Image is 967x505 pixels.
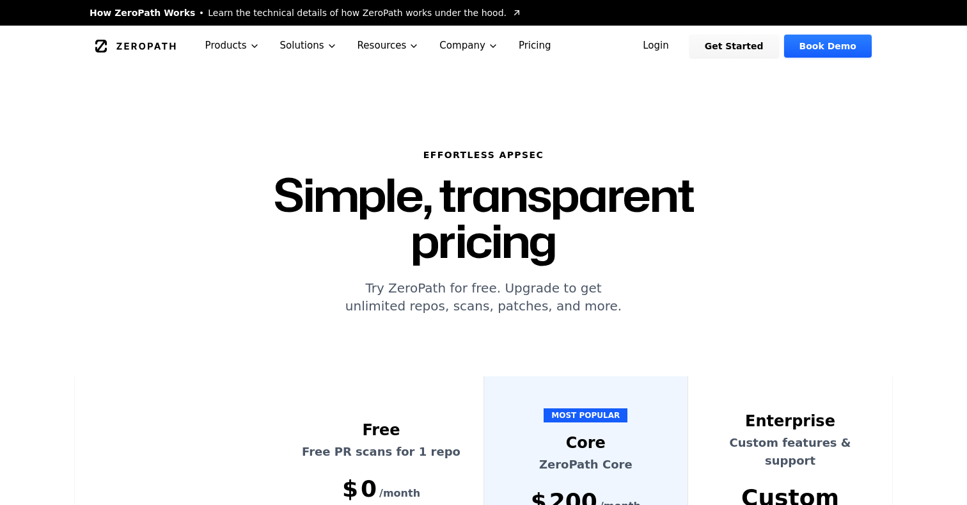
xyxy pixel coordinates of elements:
button: Solutions [270,26,347,66]
a: Login [627,35,684,58]
div: Free [295,420,468,440]
div: Enterprise [704,411,877,431]
button: Company [429,26,508,66]
p: ZeroPath Core [499,456,673,474]
p: Custom features & support [704,434,877,470]
a: How ZeroPath WorksLearn the technical details of how ZeroPath works under the hood. [90,6,522,19]
span: Learn the technical details of how ZeroPath works under the hood. [208,6,507,19]
span: $ [342,476,358,502]
h1: Simple, transparent pricing [197,172,770,264]
nav: Global [74,26,893,66]
a: Book Demo [784,35,872,58]
span: MOST POPULAR [544,408,627,422]
div: Core [499,433,673,453]
h6: Effortless AppSec [197,148,770,161]
button: Products [195,26,270,66]
a: Get Started [689,35,779,58]
span: How ZeroPath Works [90,6,195,19]
a: Pricing [508,26,562,66]
span: /month [379,486,420,501]
p: Try ZeroPath for free. Upgrade to get unlimited repos, scans, patches, and more. [197,279,770,315]
button: Resources [347,26,430,66]
p: Free PR scans for 1 repo [295,443,468,461]
span: 0 [361,476,377,502]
